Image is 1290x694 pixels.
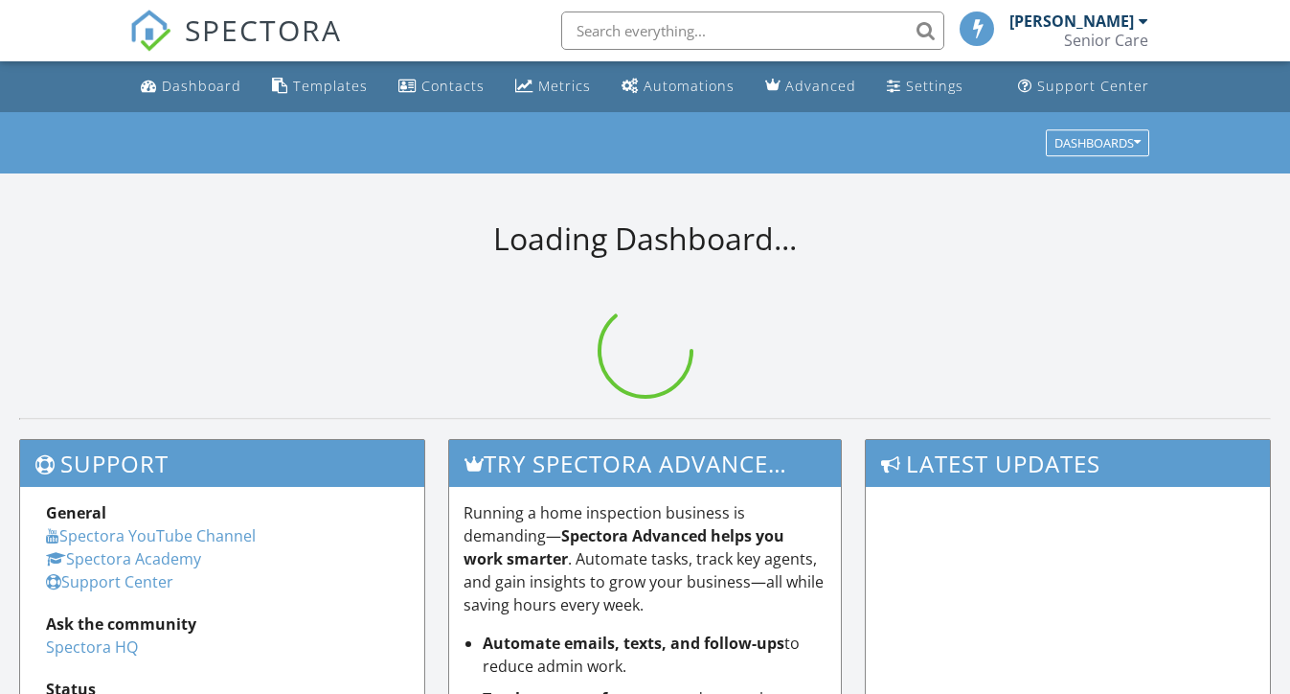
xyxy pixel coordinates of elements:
[866,440,1270,487] h3: Latest Updates
[46,502,106,523] strong: General
[464,501,827,616] p: Running a home inspection business is demanding— . Automate tasks, track key agents, and gain ins...
[483,632,827,678] li: to reduce admin work.
[162,77,241,95] div: Dashboard
[185,10,342,50] span: SPECTORA
[1009,12,1134,31] div: [PERSON_NAME]
[449,440,842,487] h3: Try spectora advanced [DATE]
[391,69,492,104] a: Contacts
[508,69,599,104] a: Metrics
[1037,77,1149,95] div: Support Center
[129,26,342,66] a: SPECTORA
[464,525,784,569] strong: Spectora Advanced helps you work smarter
[879,69,971,104] a: Settings
[785,77,856,95] div: Advanced
[1046,129,1149,156] button: Dashboards
[1064,31,1148,50] div: Senior Care
[20,440,424,487] h3: Support
[483,633,784,654] strong: Automate emails, texts, and follow-ups
[46,548,201,569] a: Spectora Academy
[538,77,591,95] div: Metrics
[1054,136,1141,150] div: Dashboards
[906,77,963,95] div: Settings
[614,69,742,104] a: Automations (Basic)
[264,69,375,104] a: Templates
[129,10,171,52] img: The Best Home Inspection Software - Spectora
[421,77,485,95] div: Contacts
[758,69,864,104] a: Advanced
[46,571,173,592] a: Support Center
[1010,69,1157,104] a: Support Center
[46,525,256,546] a: Spectora YouTube Channel
[46,636,138,658] a: Spectora HQ
[46,613,398,636] div: Ask the community
[293,77,368,95] div: Templates
[644,77,735,95] div: Automations
[133,69,249,104] a: Dashboard
[561,12,944,50] input: Search everything...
